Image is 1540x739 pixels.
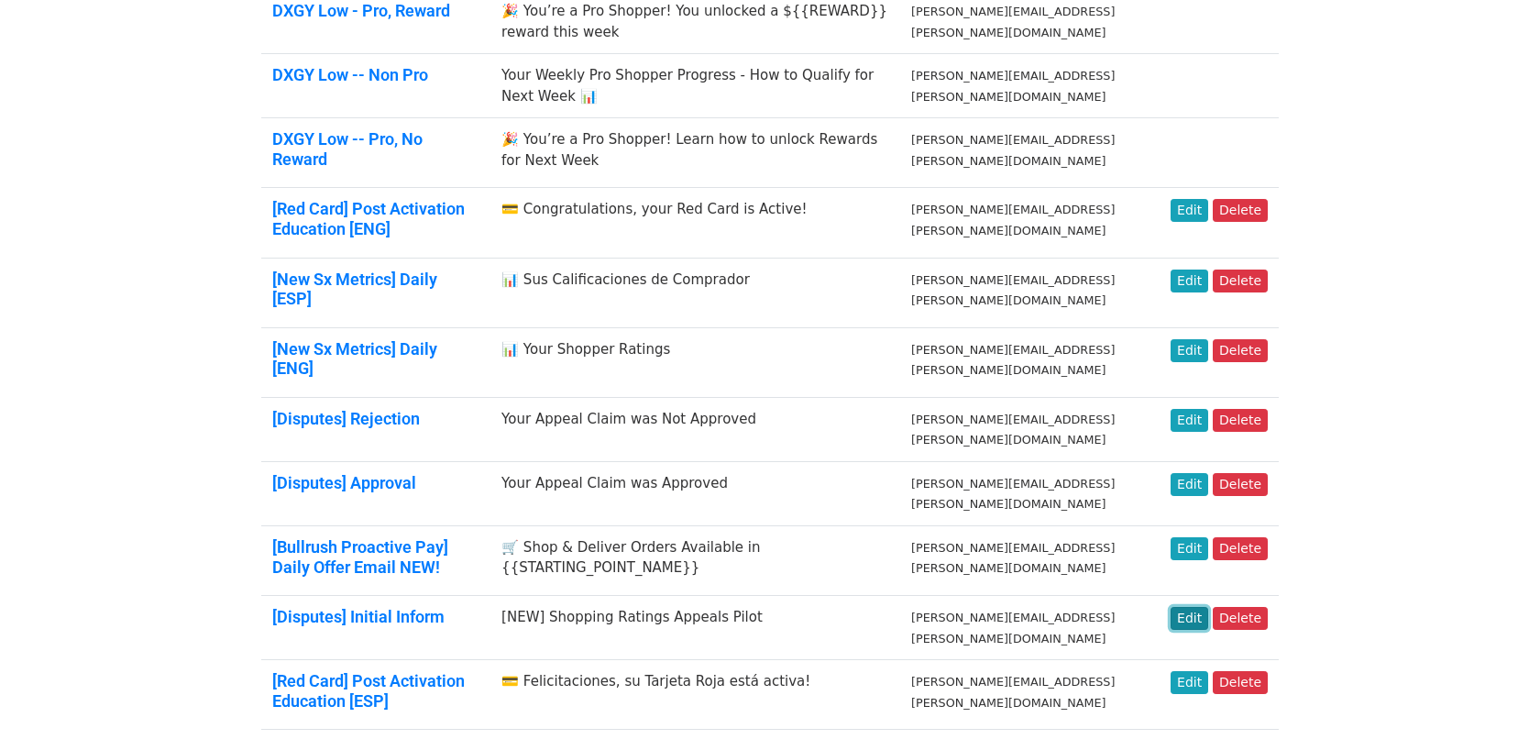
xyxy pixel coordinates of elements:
a: [Bullrush Proactive Pay] Daily Offer Email NEW! [272,537,448,577]
a: Edit [1171,671,1208,694]
td: 💳 Congratulations, your Red Card is Active! [490,188,900,258]
small: [PERSON_NAME][EMAIL_ADDRESS][PERSON_NAME][DOMAIN_NAME] [911,273,1115,308]
td: 🎉 You’re a Pro Shopper! Learn how to unlock Rewards for Next Week [490,118,900,188]
a: [Disputes] Initial Inform [272,607,445,626]
a: Delete [1213,607,1268,630]
a: Delete [1213,537,1268,560]
a: [New Sx Metrics] Daily [ENG] [272,339,437,379]
small: [PERSON_NAME][EMAIL_ADDRESS][PERSON_NAME][DOMAIN_NAME] [911,203,1115,237]
a: [Red Card] Post Activation Education [ESP] [272,671,465,711]
a: Edit [1171,537,1208,560]
small: [PERSON_NAME][EMAIL_ADDRESS][PERSON_NAME][DOMAIN_NAME] [911,5,1115,39]
td: [NEW] Shopping Ratings Appeals Pilot [490,596,900,660]
a: Edit [1171,409,1208,432]
a: Edit [1171,607,1208,630]
small: [PERSON_NAME][EMAIL_ADDRESS][PERSON_NAME][DOMAIN_NAME] [911,477,1115,512]
a: [Red Card] Post Activation Education [ENG] [272,199,465,238]
td: Your Appeal Claim was Not Approved [490,397,900,461]
small: [PERSON_NAME][EMAIL_ADDRESS][PERSON_NAME][DOMAIN_NAME] [911,413,1115,447]
small: [PERSON_NAME][EMAIL_ADDRESS][PERSON_NAME][DOMAIN_NAME] [911,69,1115,104]
small: [PERSON_NAME][EMAIL_ADDRESS][PERSON_NAME][DOMAIN_NAME] [911,675,1115,710]
small: [PERSON_NAME][EMAIL_ADDRESS][PERSON_NAME][DOMAIN_NAME] [911,611,1115,645]
a: Delete [1213,270,1268,292]
td: Your Weekly Pro Shopper Progress - How to Qualify for Next Week 📊 [490,54,900,118]
a: Delete [1213,409,1268,432]
a: Delete [1213,339,1268,362]
a: DXGY Low - Pro, Reward [272,1,450,20]
a: DXGY Low -- Pro, No Reward [272,129,423,169]
td: 💳 Felicitaciones, su Tarjeta Roja está activa! [490,660,900,730]
td: 📊 Sus Calificaciones de Comprador [490,258,900,327]
a: Edit [1171,339,1208,362]
a: [Disputes] Rejection [272,409,420,428]
a: Delete [1213,473,1268,496]
td: 📊 Your Shopper Ratings [490,327,900,397]
a: Edit [1171,199,1208,222]
small: [PERSON_NAME][EMAIL_ADDRESS][PERSON_NAME][DOMAIN_NAME] [911,541,1115,576]
td: 🛒 Shop & Deliver Orders Available in {{STARTING_POINT_NAME}} [490,525,900,595]
a: DXGY Low -- Non Pro [272,65,428,84]
a: Edit [1171,270,1208,292]
a: Edit [1171,473,1208,496]
a: Delete [1213,199,1268,222]
a: [New Sx Metrics] Daily [ESP] [272,270,437,309]
a: Delete [1213,671,1268,694]
iframe: Chat Widget [1448,651,1540,739]
td: Your Appeal Claim was Approved [490,461,900,525]
small: [PERSON_NAME][EMAIL_ADDRESS][PERSON_NAME][DOMAIN_NAME] [911,133,1115,168]
small: [PERSON_NAME][EMAIL_ADDRESS][PERSON_NAME][DOMAIN_NAME] [911,343,1115,378]
a: [Disputes] Approval [272,473,416,492]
